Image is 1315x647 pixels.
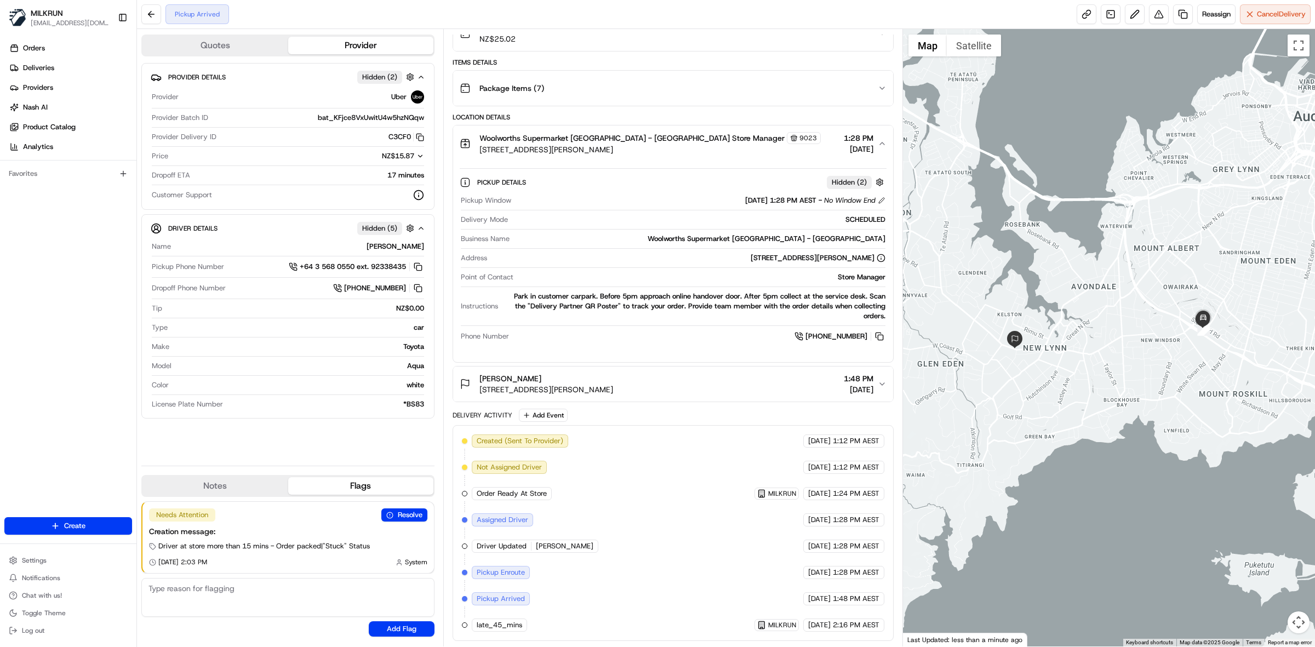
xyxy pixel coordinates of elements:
span: [DATE] [808,489,831,499]
span: [DATE] [844,144,873,154]
span: [PHONE_NUMBER] [344,283,406,293]
span: late_45_mins [477,620,522,630]
span: 1:28 PM AEST [833,568,879,577]
span: Created (Sent To Provider) [477,436,563,446]
span: Provider Batch ID [152,113,208,123]
span: [DATE] [808,620,831,630]
span: 1:28 PM [844,133,873,144]
button: Add Flag [369,621,434,637]
span: Nash AI [23,102,48,112]
span: Model [152,361,171,371]
span: Color [152,380,169,390]
span: Hidden ( 5 ) [362,224,397,233]
button: NZ$15.87 [328,151,424,161]
span: Instructions [461,301,498,311]
span: Driver Details [168,224,218,233]
a: Deliveries [4,59,136,77]
span: Pickup Phone Number [152,262,224,272]
button: Hidden (5) [357,221,417,235]
div: Location Details [453,113,894,122]
span: 9023 [799,134,817,142]
span: [DATE] [844,384,873,395]
span: [DATE] [808,594,831,604]
button: Show street map [908,35,947,56]
span: Map data ©2025 Google [1180,639,1239,645]
button: Hidden (2) [357,70,417,84]
span: Point of Contact [461,272,513,282]
span: Phone Number [461,331,509,341]
span: 1:48 PM [844,373,873,384]
span: [DATE] [808,462,831,472]
span: [DATE] [808,436,831,446]
span: [DATE] 2:03 PM [158,558,207,566]
div: Last Updated: less than a minute ago [903,633,1027,646]
span: Tip [152,304,162,313]
span: [PERSON_NAME] [536,541,593,551]
span: Pickup Details [477,178,528,187]
a: Report a map error [1268,639,1312,645]
button: Add Event [519,409,568,422]
a: [PHONE_NUMBER] [333,282,424,294]
button: Provider DetailsHidden (2) [151,68,425,86]
span: Providers [23,83,53,93]
span: [PHONE_NUMBER] [805,331,867,341]
span: Product Catalog [23,122,76,132]
span: [STREET_ADDRESS][PERSON_NAME] [479,144,821,155]
span: [DATE] 1:28 PM AEST [745,196,816,205]
button: Hidden (2) [827,175,887,189]
span: Customer Support [152,190,212,200]
div: Store Manager [518,272,885,282]
span: Provider Details [168,73,226,82]
span: Deliveries [23,63,54,73]
button: Quotes [142,37,288,54]
span: No Window End [824,196,876,205]
div: SCHEDULED [512,215,885,225]
button: C3CF0 [388,132,424,142]
button: Toggle Theme [4,605,132,621]
div: *BS83 [227,399,424,409]
span: Business Name [461,234,510,244]
span: Price [152,151,168,161]
button: Reassign [1197,4,1236,24]
div: Favorites [4,165,132,182]
span: MILKRUN [768,489,796,498]
span: NZ$15.87 [382,151,414,161]
div: Park in customer carpark. Before 5pm approach online handover door. After 5pm collect at the serv... [502,291,885,321]
span: [EMAIL_ADDRESS][DOMAIN_NAME] [31,19,109,27]
span: [DATE] [808,541,831,551]
span: 1:12 PM AEST [833,436,879,446]
button: Resolve [381,508,427,522]
a: Analytics [4,138,136,156]
span: [PERSON_NAME] [479,373,541,384]
div: [PERSON_NAME] [175,242,424,251]
a: Nash AI [4,99,136,116]
span: Pickup Window [461,196,511,205]
div: Woolworths Supermarket [GEOGRAPHIC_DATA] - [GEOGRAPHIC_DATA] Store Manager9023[STREET_ADDRESS][PE... [453,162,893,362]
button: Chat with us! [4,588,132,603]
a: [PHONE_NUMBER] [794,330,885,342]
span: 1:12 PM AEST [833,462,879,472]
button: Show satellite imagery [947,35,1001,56]
img: uber-new-logo.jpeg [411,90,424,104]
button: Provider [288,37,434,54]
span: Hidden ( 2 ) [832,178,867,187]
span: - [819,196,822,205]
span: 1:48 PM AEST [833,594,879,604]
span: Orders [23,43,45,53]
span: Dropoff ETA [152,170,190,180]
span: Address [461,253,487,263]
span: Pickup Enroute [477,568,525,577]
span: +64 3 568 0550 ext. 92338435 [300,262,406,272]
span: [STREET_ADDRESS][PERSON_NAME] [479,384,613,395]
span: Make [152,342,169,352]
span: MILKRUN [768,621,796,629]
span: Driver at store more than 15 mins - Order packed | "Stuck" Status [158,541,370,551]
div: 17 minutes [195,170,424,180]
a: +64 3 568 0550 ext. 92338435 [289,261,424,273]
span: System [405,558,427,566]
div: Toyota [174,342,424,352]
button: Keyboard shortcuts [1126,639,1173,646]
button: Flags [288,477,434,495]
span: Hidden ( 2 ) [362,72,397,82]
